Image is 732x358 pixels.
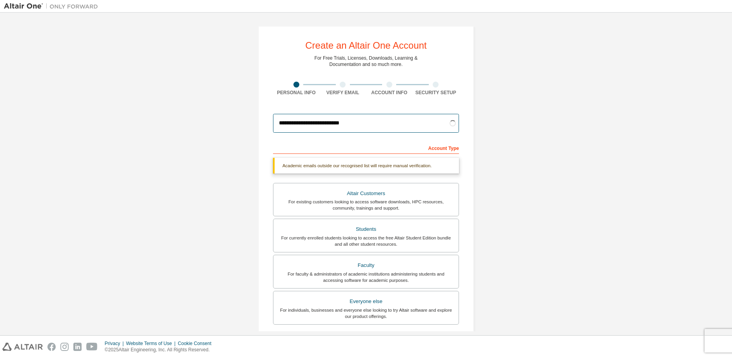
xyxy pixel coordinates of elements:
img: Altair One [4,2,102,10]
img: facebook.svg [47,343,56,351]
div: For individuals, businesses and everyone else looking to try Altair software and explore our prod... [278,307,454,320]
p: © 2025 Altair Engineering, Inc. All Rights Reserved. [105,347,216,353]
div: Cookie Consent [178,340,216,347]
div: Privacy [105,340,126,347]
div: Create an Altair One Account [305,41,427,50]
div: For Free Trials, Licenses, Downloads, Learning & Documentation and so much more. [315,55,418,68]
div: Academic emails outside our recognised list will require manual verification. [273,158,459,174]
img: youtube.svg [86,343,98,351]
div: Everyone else [278,296,454,307]
div: Account Type [273,141,459,154]
img: linkedin.svg [73,343,82,351]
div: Altair Customers [278,188,454,199]
div: Website Terms of Use [126,340,178,347]
div: Faculty [278,260,454,271]
img: altair_logo.svg [2,343,43,351]
div: For faculty & administrators of academic institutions administering students and accessing softwa... [278,271,454,283]
div: For existing customers looking to access software downloads, HPC resources, community, trainings ... [278,199,454,211]
div: Account Info [366,89,413,96]
div: Personal Info [273,89,320,96]
div: Verify Email [320,89,366,96]
div: Security Setup [413,89,459,96]
div: Students [278,224,454,235]
div: For currently enrolled students looking to access the free Altair Student Edition bundle and all ... [278,235,454,247]
img: instagram.svg [60,343,69,351]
